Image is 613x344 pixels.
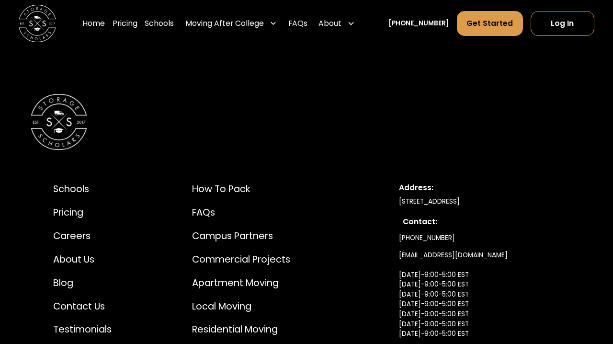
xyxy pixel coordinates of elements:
img: Storage Scholars main logo [19,5,56,42]
a: Get Started [457,11,523,36]
a: Home [82,11,105,37]
div: About [318,18,341,29]
a: Campus Partners [192,229,290,243]
div: Moving After College [182,11,281,37]
a: About Us [53,252,112,266]
a: Testimonials [53,322,112,336]
a: Local Moving [192,299,290,313]
a: Careers [53,229,112,243]
a: [PHONE_NUMBER] [388,19,449,29]
a: FAQs [192,206,290,219]
div: Address: [399,182,560,194]
a: Contact Us [53,299,112,313]
a: Log In [531,11,594,36]
a: Blog [53,276,112,290]
a: Apartment Moving [192,276,290,290]
div: [STREET_ADDRESS] [399,197,560,207]
div: Contact: [403,216,556,228]
img: Storage Scholars Logomark. [31,94,87,150]
a: How to Pack [192,182,290,196]
a: Residential Moving [192,322,290,336]
a: Commercial Projects [192,252,290,266]
a: Schools [53,182,112,196]
a: Pricing [53,206,112,219]
a: FAQs [288,11,307,37]
a: Pricing [113,11,137,37]
a: Schools [145,11,174,37]
div: About [315,11,359,37]
a: [PHONE_NUMBER] [399,229,455,247]
div: Moving After College [185,18,264,29]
